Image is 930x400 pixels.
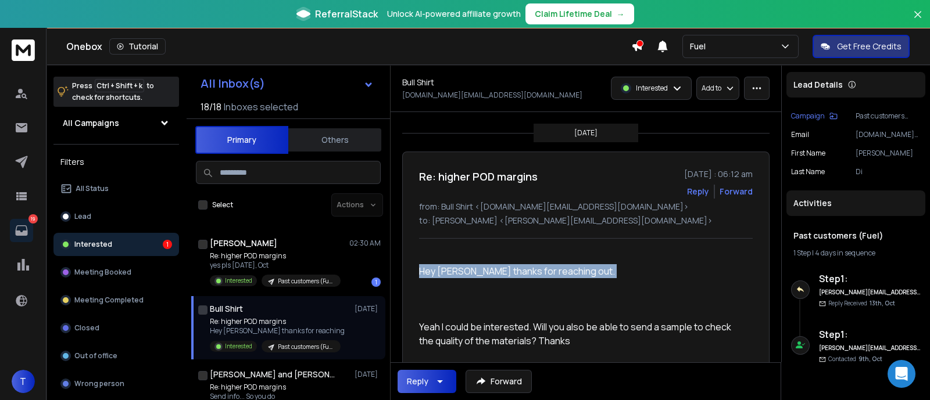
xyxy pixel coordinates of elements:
button: Tutorial [109,38,166,55]
p: First Name [791,149,825,158]
h1: All Campaigns [63,117,119,129]
p: to: [PERSON_NAME] <[PERSON_NAME][EMAIL_ADDRESS][DOMAIN_NAME]> [419,215,753,226]
h3: Inboxes selected [224,100,298,114]
span: 1 Step [793,248,811,258]
div: Yeah I could be interested. Will you also be able to send a sample to check the quality of the ma... [419,320,743,348]
p: Interested [225,342,252,351]
p: Meeting Booked [74,268,131,277]
button: Reply [687,186,709,197]
div: Hey [PERSON_NAME] thanks for reaching out. [419,264,743,278]
p: Hey [PERSON_NAME] thanks for reaching [210,326,345,336]
p: [DATE] : 06:12 am [684,168,753,180]
p: Last Name [791,167,825,176]
button: T [12,370,35,393]
button: Reply [398,370,456,393]
p: Get Free Credits [837,41,902,52]
h1: Bull Shirt [210,303,243,315]
p: [DATE] [355,304,381,313]
p: 19 [28,214,38,224]
p: 02:30 AM [349,239,381,248]
button: Lead [53,205,179,228]
button: Meeting Completed [53,289,179,312]
h1: [PERSON_NAME] [210,237,277,249]
span: → [617,8,625,20]
div: Reply [407,376,428,387]
h1: [PERSON_NAME] and [PERSON_NAME] [210,369,338,380]
button: Claim Lifetime Deal→ [525,3,634,24]
p: from: Bull Shirt <[DOMAIN_NAME][EMAIL_ADDRESS][DOMAIN_NAME]> [419,201,753,212]
p: Out of office [74,351,117,361]
p: Re: higher POD margins [210,383,341,392]
button: Get Free Credits [813,35,910,58]
div: 1 [163,240,172,249]
p: Lead [74,212,91,221]
div: 1 [371,278,381,287]
p: [DATE] [355,370,381,379]
h1: Bull Shirt [402,77,434,88]
span: 13th, Oct [870,299,895,307]
span: 9th, Oct [859,355,882,363]
span: ReferralStack [315,7,378,21]
span: Ctrl + Shift + k [95,79,144,92]
p: Past customers (Fuel) [278,277,334,286]
button: Close banner [910,7,925,35]
span: 18 / 18 [201,100,221,114]
div: Onebox [66,38,631,55]
label: Select [212,200,233,210]
p: [DATE] [574,128,598,138]
p: Interested [225,276,252,285]
p: [DOMAIN_NAME][EMAIL_ADDRESS][DOMAIN_NAME] [856,130,921,139]
button: Out of office [53,344,179,367]
h6: Step 1 : [819,272,921,286]
p: Add to [702,84,721,93]
h1: Past customers (Fuel) [793,230,918,242]
button: Forward [466,370,532,393]
h1: All Inbox(s) [201,78,265,89]
div: | [793,248,918,258]
button: All Inbox(s) [191,72,383,95]
h6: Step 1 : [819,327,921,341]
h1: Re: higher POD margins [419,168,538,185]
p: Re: higher POD margins [210,317,345,326]
button: Wrong person [53,372,179,395]
p: Email [791,130,809,139]
p: Meeting Completed [74,296,144,305]
button: Closed [53,316,179,340]
button: Campaign [791,111,838,121]
button: Interested1 [53,233,179,256]
button: Primary [195,126,288,154]
p: Wrong person [74,379,124,388]
p: Contacted [828,355,882,363]
h6: [PERSON_NAME][EMAIL_ADDRESS][DOMAIN_NAME] [819,344,921,352]
p: All Status [76,184,109,193]
div: Activities [786,190,925,216]
p: Fuel [690,41,710,52]
p: [DOMAIN_NAME][EMAIL_ADDRESS][DOMAIN_NAME] [402,91,582,100]
p: Interested [636,84,668,93]
p: Interested [74,240,112,249]
button: All Status [53,177,179,200]
span: 4 days in sequence [815,248,875,258]
p: Unlock AI-powered affiliate growth [387,8,521,20]
button: Others [288,127,381,153]
div: Forward [720,186,753,197]
a: 19 [10,219,33,242]
p: Lead Details [793,79,843,91]
button: Meeting Booked [53,261,179,284]
p: Closed [74,323,99,333]
p: [PERSON_NAME] [856,149,921,158]
h3: Filters [53,154,179,170]
button: All Campaigns [53,111,179,135]
p: yes pls [DATE], Oct [210,261,341,270]
div: Open Intercom Messenger [888,360,915,388]
p: Reply Received [828,299,895,308]
p: Press to check for shortcuts. [72,80,154,103]
p: Past customers (Fuel) [278,343,334,351]
p: Re: higher POD margins [210,251,341,261]
p: Past customers (Fuel) [856,111,921,121]
h6: [PERSON_NAME][EMAIL_ADDRESS][DOMAIN_NAME] [819,288,921,297]
p: Campaign [791,111,825,121]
